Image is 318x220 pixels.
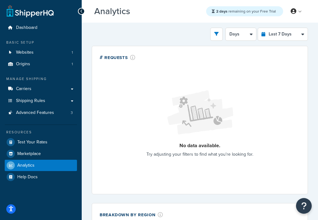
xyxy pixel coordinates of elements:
span: Dashboard [16,25,37,30]
a: Dashboard [5,22,77,34]
div: Basic Setup [5,40,77,45]
span: Analytics [17,163,35,168]
span: Test Your Rates [17,140,47,145]
strong: 2 days [216,8,228,14]
a: Origins1 [5,58,77,70]
span: Beta [132,9,153,16]
button: open filter drawer [210,28,223,41]
p: Try adjusting your filters to find what you're looking for. [146,150,253,159]
a: Websites1 [5,47,77,58]
img: Loading... [162,85,238,140]
li: Advanced Features [5,107,77,119]
div: Resources [5,130,77,135]
span: remaining on your Free Trial [216,8,276,14]
span: Origins [16,62,30,67]
a: Analytics [5,160,77,171]
span: 1 [72,62,73,67]
span: Shipping Rules [16,98,45,104]
h3: Analytics [94,7,200,16]
div: Breakdown by Region [100,211,163,218]
a: Advanced Features3 [5,107,77,119]
span: Advanced Features [16,110,54,115]
span: 3 [71,110,73,115]
span: Marketplace [17,151,41,157]
a: Test Your Rates [5,137,77,148]
a: Carriers [5,83,77,95]
button: Open Resource Center [296,198,312,214]
span: Websites [16,50,34,55]
li: Origins [5,58,77,70]
span: Help Docs [17,174,38,180]
li: Websites [5,47,77,58]
div: # Requests [100,54,135,61]
a: Marketplace [5,148,77,159]
p: No data available. [146,141,253,150]
a: Help Docs [5,171,77,183]
span: Carriers [16,86,31,92]
a: Shipping Rules [5,95,77,107]
span: 1 [72,50,73,55]
div: Manage Shipping [5,76,77,82]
